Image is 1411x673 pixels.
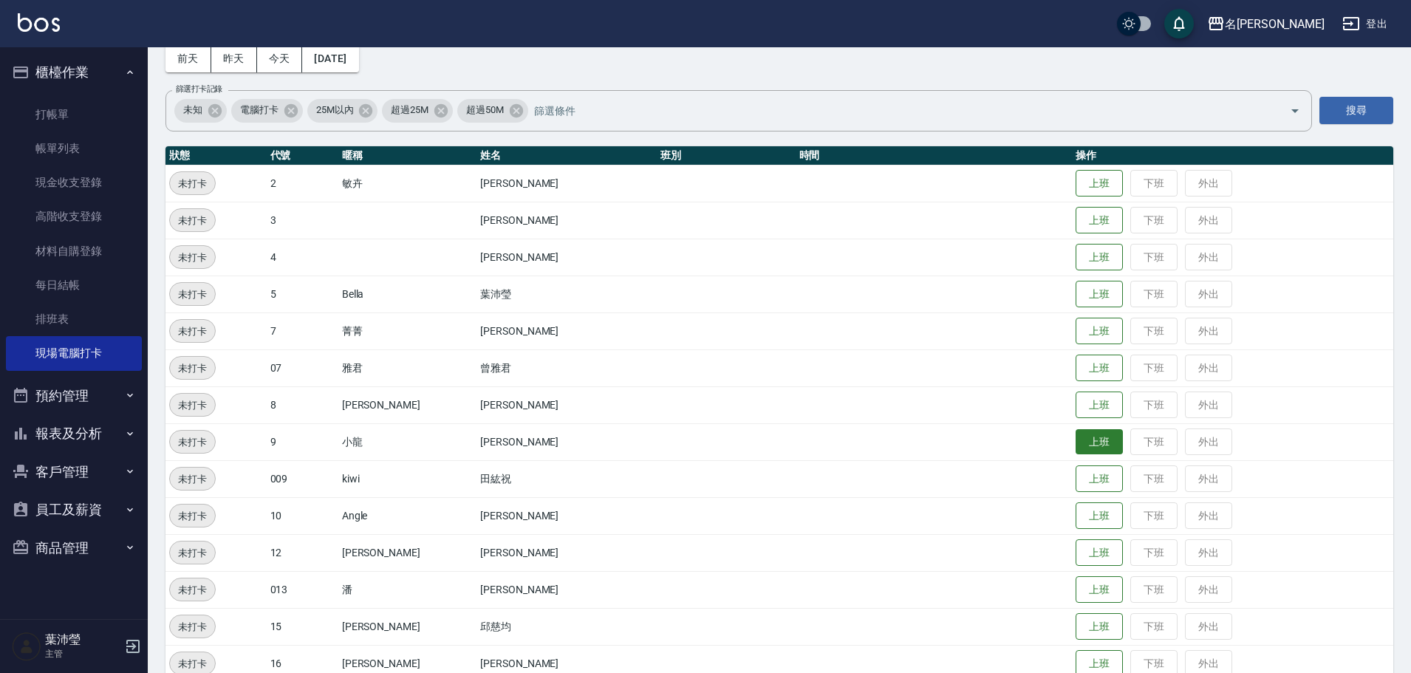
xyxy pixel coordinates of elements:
td: 07 [267,349,338,386]
span: 未打卡 [170,397,215,413]
th: 姓名 [476,146,657,165]
td: 9 [267,423,338,460]
button: 上班 [1076,392,1123,419]
span: 未打卡 [170,213,215,228]
td: [PERSON_NAME] [338,608,476,645]
th: 操作 [1072,146,1393,165]
a: 帳單列表 [6,131,142,165]
button: 登出 [1336,10,1393,38]
span: 電腦打卡 [231,103,287,117]
td: 邱慈均 [476,608,657,645]
div: 未知 [174,99,227,123]
td: 2 [267,165,338,202]
span: 未打卡 [170,582,215,598]
td: 009 [267,460,338,497]
div: 超過25M [382,99,453,123]
div: 名[PERSON_NAME] [1225,15,1325,33]
th: 暱稱 [338,146,476,165]
button: 上班 [1076,244,1123,271]
button: 員工及薪資 [6,491,142,529]
td: 敏卉 [338,165,476,202]
td: 菁菁 [338,312,476,349]
a: 現金收支登錄 [6,165,142,199]
a: 高階收支登錄 [6,199,142,233]
td: [PERSON_NAME] [476,165,657,202]
td: 小龍 [338,423,476,460]
span: 未打卡 [170,176,215,191]
td: 3 [267,202,338,239]
td: [PERSON_NAME] [476,534,657,571]
td: 013 [267,571,338,608]
button: 名[PERSON_NAME] [1201,9,1330,39]
td: 田紘祝 [476,460,657,497]
div: 超過50M [457,99,528,123]
button: 上班 [1076,502,1123,530]
span: 未知 [174,103,211,117]
img: Logo [18,13,60,32]
button: 上班 [1076,539,1123,567]
span: 未打卡 [170,656,215,672]
a: 打帳單 [6,98,142,131]
th: 時間 [796,146,1073,165]
a: 每日結帳 [6,268,142,302]
th: 狀態 [165,146,267,165]
span: 未打卡 [170,250,215,265]
h5: 葉沛瑩 [45,632,120,647]
td: Bella [338,276,476,312]
button: 上班 [1076,429,1123,455]
td: 12 [267,534,338,571]
td: [PERSON_NAME] [338,386,476,423]
td: 7 [267,312,338,349]
td: [PERSON_NAME] [476,202,657,239]
button: 今天 [257,45,303,72]
button: 報表及分析 [6,414,142,453]
button: 上班 [1076,613,1123,640]
span: 未打卡 [170,508,215,524]
span: 未打卡 [170,324,215,339]
button: [DATE] [302,45,358,72]
button: 上班 [1076,576,1123,604]
span: 未打卡 [170,361,215,376]
a: 現場電腦打卡 [6,336,142,370]
button: 上班 [1076,281,1123,308]
td: kiwi [338,460,476,497]
div: 電腦打卡 [231,99,303,123]
button: 前天 [165,45,211,72]
p: 主管 [45,647,120,660]
td: Angle [338,497,476,534]
button: save [1164,9,1194,38]
td: [PERSON_NAME] [476,423,657,460]
span: 超過25M [382,103,437,117]
td: 葉沛瑩 [476,276,657,312]
a: 材料自購登錄 [6,234,142,268]
td: [PERSON_NAME] [476,497,657,534]
td: [PERSON_NAME] [338,534,476,571]
td: [PERSON_NAME] [476,571,657,608]
button: 商品管理 [6,529,142,567]
td: 雅君 [338,349,476,386]
img: Person [12,632,41,661]
span: 未打卡 [170,434,215,450]
button: 上班 [1076,318,1123,345]
button: 昨天 [211,45,257,72]
td: [PERSON_NAME] [476,386,657,423]
span: 未打卡 [170,287,215,302]
td: [PERSON_NAME] [476,312,657,349]
span: 25M以內 [307,103,363,117]
div: 25M以內 [307,99,378,123]
th: 班別 [657,146,795,165]
button: 櫃檯作業 [6,53,142,92]
td: 5 [267,276,338,312]
span: 未打卡 [170,545,215,561]
input: 篩選條件 [530,98,1264,123]
span: 未打卡 [170,619,215,635]
span: 超過50M [457,103,513,117]
td: 4 [267,239,338,276]
button: 客戶管理 [6,453,142,491]
button: 上班 [1076,207,1123,234]
td: 曾雅君 [476,349,657,386]
a: 排班表 [6,302,142,336]
td: 15 [267,608,338,645]
td: 10 [267,497,338,534]
th: 代號 [267,146,338,165]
